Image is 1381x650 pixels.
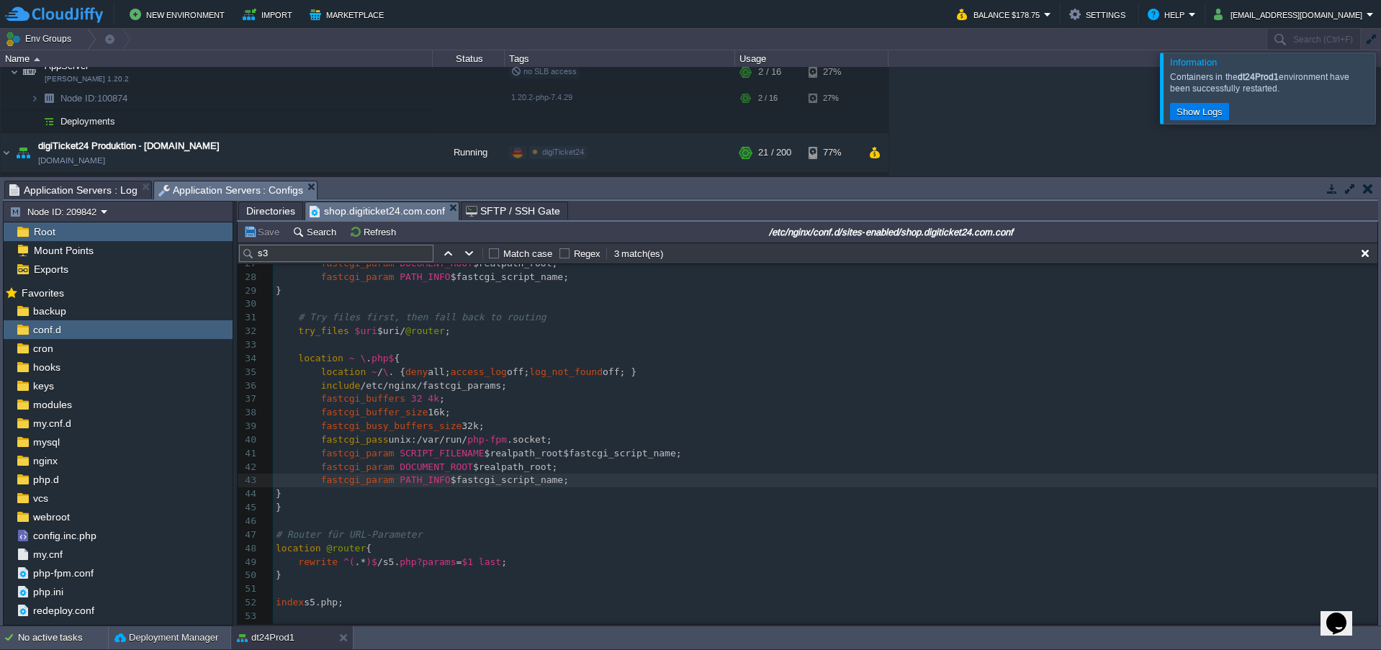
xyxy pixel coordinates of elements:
[298,353,343,364] span: location
[473,258,557,268] span: $realpath_root;
[13,134,33,173] img: AMDAwAAAACH5BAEAAAAALAAAAAABAAEAAAICRAEAOw==
[360,380,507,391] span: /etc/nginx/fastcgi_params;
[10,58,19,87] img: AMDAwAAAACH5BAEAAAAALAAAAAABAAEAAAICRAEAOw==
[238,447,260,461] div: 41
[30,111,39,133] img: AMDAwAAAACH5BAEAAAAALAAAAAABAAEAAAICRAEAOw==
[114,631,218,645] button: Deployment Manager
[574,248,600,259] label: Regex
[30,604,96,617] a: redeploy.conf
[130,6,229,23] button: New Environment
[60,94,97,104] span: Node ID:
[321,474,395,485] span: fastcgi_param
[158,181,304,199] span: Application Servers : Configs
[473,461,557,472] span: $realpath_root;
[39,88,59,110] img: AMDAwAAAACH5BAEAAAAALAAAAAABAAEAAAICRAEAOw==
[372,366,377,377] span: ~
[10,173,19,202] img: AMDAwAAAACH5BAEAAAAALAAAAAABAAEAAAICRAEAOw==
[462,556,501,567] span: $1 last
[321,448,395,459] span: fastcgi_param
[411,393,439,404] span: 32 4k
[343,624,383,635] span: 500 502
[383,366,389,377] span: \
[238,569,260,582] div: 50
[238,366,260,379] div: 35
[238,487,260,501] div: 44
[542,148,584,157] span: digiTicket24
[30,548,65,561] a: my.cnf
[1214,6,1367,23] button: [EMAIL_ADDRESS][DOMAIN_NAME]
[298,556,338,567] span: rewrite
[433,50,504,67] div: Status
[957,6,1044,23] button: Balance $178.75
[428,624,484,635] span: /50x.html;
[321,420,462,431] span: fastcgi_busy_buffers_size
[736,50,888,67] div: Usage
[809,58,855,87] div: 27%
[30,473,61,486] a: php.d
[238,582,260,596] div: 51
[9,181,138,199] span: Application Servers : Log
[19,173,40,202] img: AMDAwAAAACH5BAEAAAAALAAAAAABAAEAAAICRAEAOw==
[809,88,855,110] div: 27%
[30,323,63,336] a: conf.d
[276,597,304,608] span: index
[394,353,400,364] span: {
[758,88,778,110] div: 2 / 16
[30,492,50,505] span: vcs
[30,567,96,579] span: php-fpm.conf
[321,461,395,472] span: fastcgi_param
[389,434,468,445] span: unix:/var/run/
[30,585,66,598] a: php.ini
[321,258,395,268] span: fastcgi_param
[30,435,62,448] a: mysql
[366,353,372,364] span: .
[30,379,56,392] span: keys
[326,543,366,554] span: @router
[1170,71,1372,94] div: Containers in the environment have been successfully restarted.
[43,61,91,72] a: AppServer[PERSON_NAME] 1.20.2
[360,353,366,364] span: \
[238,610,260,623] div: 53
[321,407,428,417] span: fastcgi_buffer_size
[451,366,507,377] span: access_log
[38,140,220,154] a: digiTicket24 Produktion - [DOMAIN_NAME]
[30,361,63,374] span: hooks
[39,111,59,133] img: AMDAwAAAACH5BAEAAAAALAAAAAABAAEAAAICRAEAOw==
[405,366,428,377] span: deny
[321,271,395,282] span: fastcgi_param
[30,510,72,523] span: webroot
[31,263,71,276] span: Exports
[238,515,260,528] div: 46
[31,225,58,238] a: Root
[238,542,260,556] div: 48
[445,325,451,336] span: ;
[304,597,343,608] span: s5.php;
[31,244,96,257] span: Mount Points
[30,529,99,542] a: config.inc.php
[428,407,450,417] span: 16k;
[237,631,294,645] button: dt24Prod1
[355,325,377,336] span: $uri
[45,76,129,84] span: [PERSON_NAME] 1.20.2
[18,626,108,649] div: No active tasks
[377,325,405,336] span: $uri/
[238,284,260,298] div: 29
[501,556,507,567] span: ;
[276,502,282,513] span: }
[507,434,552,445] span: .socket;
[238,420,260,433] div: 39
[30,398,74,411] a: modules
[238,433,260,447] div: 40
[366,543,372,554] span: {
[400,271,450,282] span: PATH_INFO
[30,417,73,430] a: my.cnf.d
[276,488,282,499] span: }
[30,304,68,317] a: backup
[238,271,260,284] div: 28
[276,529,423,540] span: # Router für URL-Parameter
